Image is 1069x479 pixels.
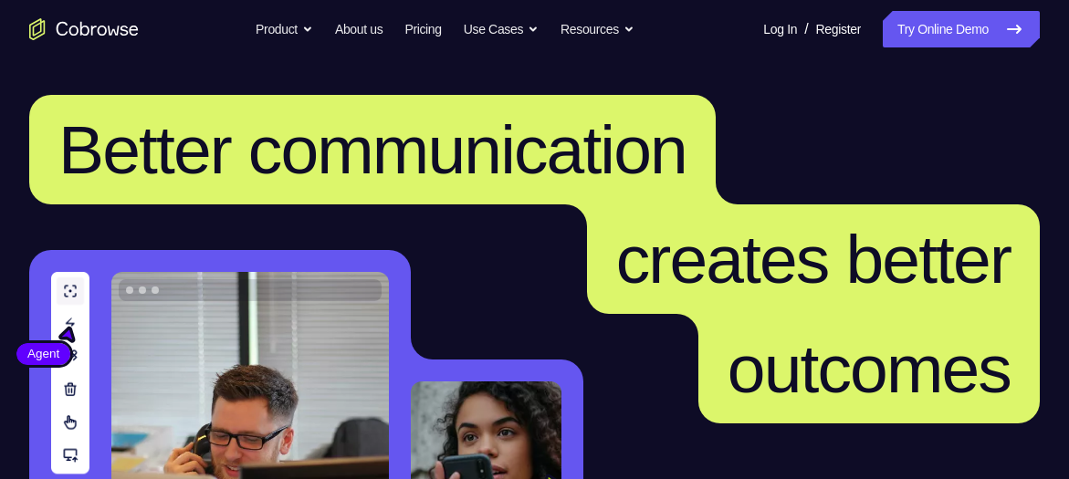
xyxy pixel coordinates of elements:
[404,11,441,47] a: Pricing
[464,11,539,47] button: Use Cases
[616,221,1011,297] span: creates better
[804,18,808,40] span: /
[335,11,383,47] a: About us
[29,18,139,40] a: Go to the home page
[58,111,686,188] span: Better communication
[763,11,797,47] a: Log In
[561,11,634,47] button: Resources
[256,11,313,47] button: Product
[816,11,861,47] a: Register
[883,11,1040,47] a: Try Online Demo
[728,330,1011,407] span: outcomes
